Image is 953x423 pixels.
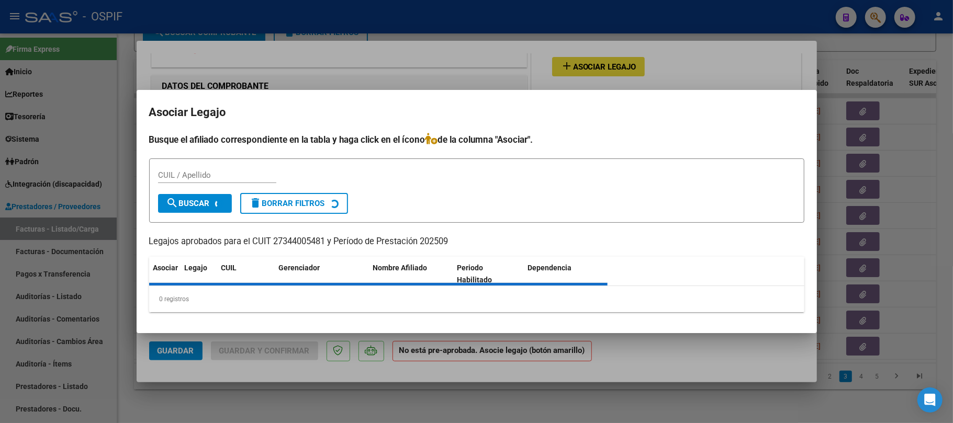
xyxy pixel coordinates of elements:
h4: Busque el afiliado correspondiente en la tabla y haga click en el ícono de la columna "Asociar". [149,133,804,146]
datatable-header-cell: Nombre Afiliado [369,257,453,291]
datatable-header-cell: Asociar [149,257,181,291]
datatable-header-cell: Gerenciador [275,257,369,291]
span: Asociar [153,264,178,272]
div: 0 registros [149,286,804,312]
div: Open Intercom Messenger [917,387,943,413]
mat-icon: search [166,197,179,209]
button: Borrar Filtros [240,193,348,214]
span: CUIL [221,264,237,272]
mat-icon: delete [250,197,262,209]
p: Legajos aprobados para el CUIT 27344005481 y Período de Prestación 202509 [149,235,804,248]
datatable-header-cell: Dependencia [523,257,608,291]
datatable-header-cell: Legajo [181,257,217,291]
span: Dependencia [528,264,571,272]
datatable-header-cell: Periodo Habilitado [453,257,523,291]
span: Gerenciador [279,264,320,272]
h2: Asociar Legajo [149,102,804,122]
span: Buscar [166,199,210,208]
span: Periodo Habilitado [457,264,492,284]
span: Nombre Afiliado [373,264,428,272]
span: Borrar Filtros [250,199,325,208]
datatable-header-cell: CUIL [217,257,275,291]
button: Buscar [158,194,232,213]
span: Legajo [185,264,208,272]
